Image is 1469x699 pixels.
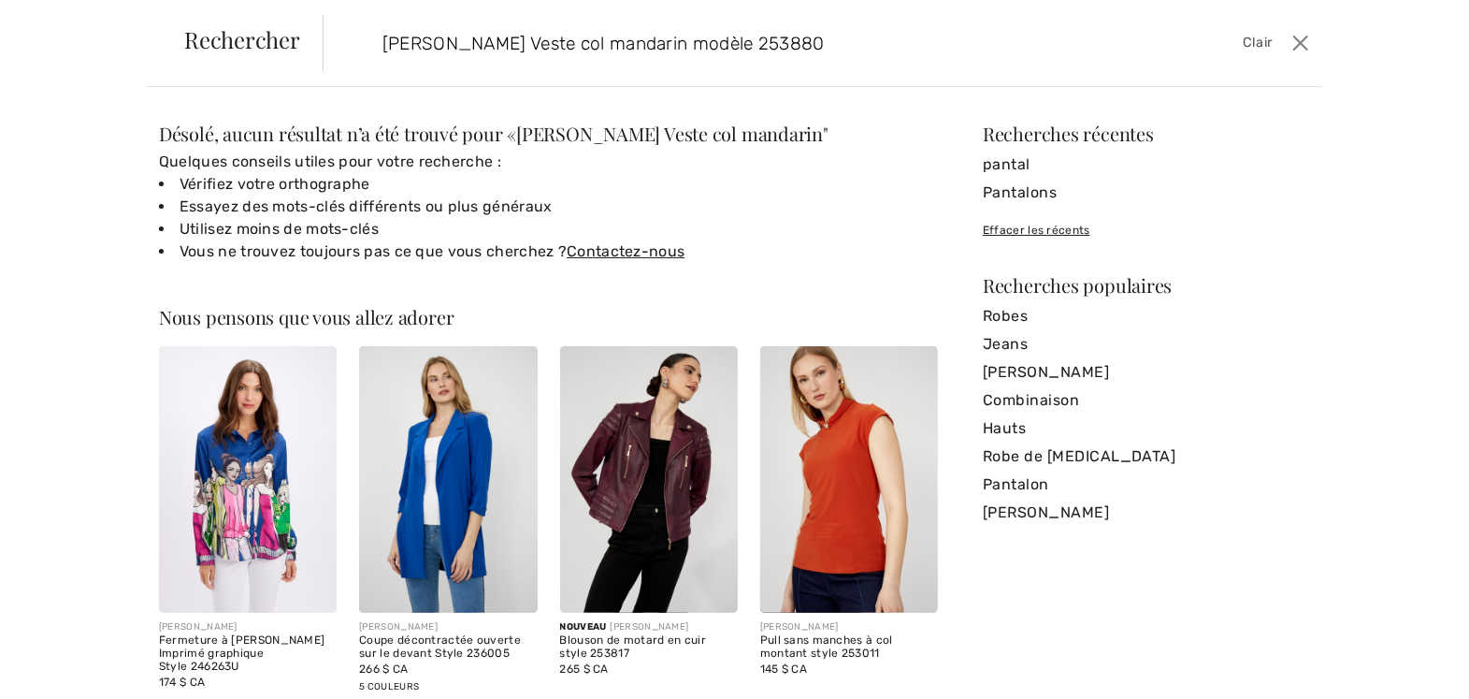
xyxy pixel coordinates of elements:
span: 5 Couleurs [359,681,419,692]
div: Effacer les récents [983,222,1310,239]
a: Pantalons [983,179,1310,207]
a: [PERSON_NAME] [983,499,1310,527]
div: Pull sans manches à col montant style 253011 [760,634,938,661]
font: Quelques conseils utiles pour votre recherche : [159,153,501,170]
img: Fermeture à bouton imprimé graphique Style 246263U. Orange [159,346,337,613]
input: TAPEZ À LA RECHERCHE [368,15,1058,71]
div: [PERSON_NAME] [560,620,738,634]
a: Robe de [MEDICAL_DATA] [983,443,1310,471]
a: [PERSON_NAME] [983,358,1310,386]
span: 265 $ CA [560,663,609,676]
span: Clair [1243,33,1273,53]
div: Recherches populaires [983,276,1310,295]
span: Nous pensons que vous allez adorer [159,304,454,329]
span: Rechercher [184,28,300,51]
div: Recherches récentes [983,124,1310,143]
span: Aide [42,13,79,30]
img: Blouson de motard en cuir style 253817. Orange brûlé [560,346,738,613]
div: Coupe décontractée ouverte sur le devant Style 236005 [359,634,537,661]
div: " [159,124,938,143]
a: Combinaison [983,386,1310,415]
div: [PERSON_NAME] [159,620,337,634]
a: pantal [983,151,1310,179]
li: Vérifiez votre orthographe [159,173,938,196]
span: [PERSON_NAME] Veste col mandarin [516,121,823,146]
span: 174 $ CA [159,676,205,689]
li: Vous ne trouvez toujours pas ce que vous cherchez ? [159,240,938,263]
button: Fermer [1288,28,1315,58]
li: Utilisez moins de mots-clés [159,218,938,240]
font: Désolé, aucun résultat n’a été trouvé pour « [159,121,516,146]
img: Ouvert sur le devant, coupe décontractée, style 236005. Orange [359,346,537,613]
span: 145 $ CA [760,663,807,676]
div: [PERSON_NAME] [359,620,537,634]
div: Blouson de motard en cuir style 253817 [560,634,738,661]
div: [PERSON_NAME] [760,620,938,634]
a: Jeans [983,330,1310,358]
li: Essayez des mots-clés différents ou plus généraux [159,196,938,218]
a: Contactez-nous [567,242,684,260]
a: Pantalon [983,471,1310,499]
a: Robes [983,302,1310,330]
img: Pull sans manches à col montant style 253011. Sienna [760,346,938,613]
span: Nouveau [560,621,607,633]
span: 266 $ CA [359,663,408,676]
div: Fermeture à [PERSON_NAME] Imprimé graphique Style 246263U [159,634,337,673]
a: Hauts [983,415,1310,443]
